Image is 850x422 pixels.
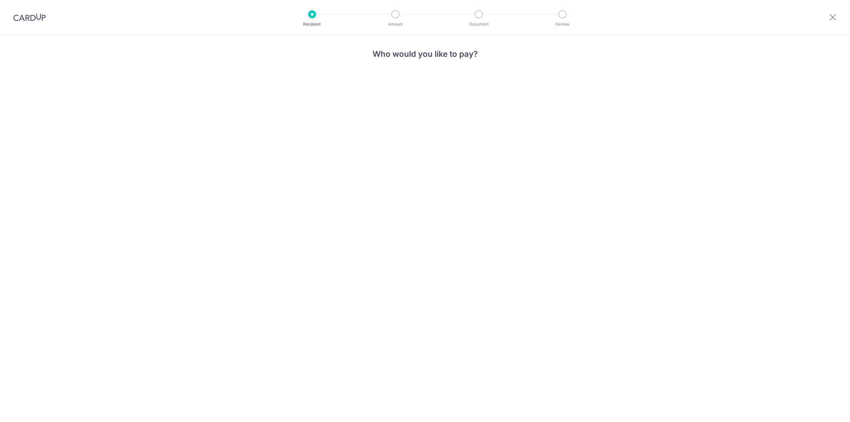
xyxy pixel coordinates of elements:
img: CardUp [13,13,46,21]
iframe: Opens a widget where you can find more information [807,402,843,419]
p: Amount [371,21,420,28]
p: Review [538,21,587,28]
h4: Who would you like to pay? [336,48,514,60]
p: Recipient [288,21,337,28]
p: Document [454,21,503,28]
